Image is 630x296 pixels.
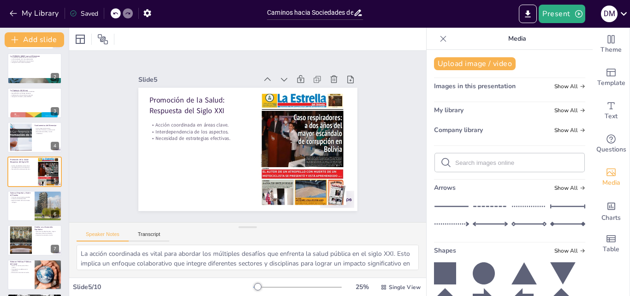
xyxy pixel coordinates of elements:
[5,32,64,47] button: Add slide
[10,96,59,98] p: Integración de salud y sostenibilidad.
[73,32,88,47] div: Layout
[35,127,59,129] p: Visión integral de la salud.
[605,111,618,121] span: Text
[10,260,32,266] p: Elaborar Políticas Públicas de Salud
[35,226,59,231] p: Diseñar una Economía Equitativa
[51,142,59,150] div: 4
[597,78,625,88] span: Template
[35,129,59,131] p: Derechos humanos y justicia social.
[10,168,35,170] p: Necesidad de estrategias efectivas.
[77,245,419,270] textarea: La acción coordinada es vital para abordar los múltiples desafíos que enfrenta la salud pública e...
[35,234,59,236] p: Fomentar la economía circular.
[10,158,35,163] p: Promoción de la Salud: Respuesta del Siglo XXI
[603,244,619,254] span: Table
[51,279,59,287] div: 8
[10,166,35,168] p: Interdependencia de los aspectos.
[150,111,249,128] p: Acción coordinada en áreas clave.
[10,56,59,58] p: La [PERSON_NAME] enfatiza la salud equitativa.
[35,233,59,235] p: Reconocer derechos laborales.
[10,58,59,60] p: La Carta aborda crisis interrelacionadas.
[10,61,59,63] p: Integración de la salud en políticas.
[7,122,62,152] div: 4
[35,131,59,134] p: Desarrollo sostenible y nuevos indicadores.
[434,183,456,192] span: Arrows
[593,194,630,227] div: Add charts and graphs
[144,64,264,85] div: Slide 5
[10,272,32,273] p: Eliminación de la discriminación.
[593,61,630,94] div: Add ready made slides
[10,196,32,198] p: Priorizar una economía sostenible.
[152,85,252,115] p: Promoción de la Salud: Respuesta del Siglo XXI
[10,91,59,93] p: Crisis globales requieren acción inmediata.
[10,60,59,62] p: Promueve la colaboración entre sectores.
[149,125,248,142] p: Necesidad de estrategias efectivas.
[7,191,62,221] div: 6
[434,57,516,70] button: Upload image / video
[10,198,32,200] p: Promover la biodiversidad.
[97,34,108,45] span: Position
[51,73,59,81] div: 2
[70,9,98,18] div: Saved
[129,231,170,242] button: Transcript
[593,161,630,194] div: Add images, graphics, shapes or video
[7,53,62,84] div: 2
[455,159,579,166] input: Search images online
[35,231,59,233] p: Garantizar empleo decente y seguro.
[10,268,32,272] p: Participación ciudadana en la gobernanza.
[73,283,253,291] div: Slide 5 / 10
[593,127,630,161] div: Get real-time input from your audience
[593,28,630,61] div: Change the overall theme
[451,28,583,50] p: Media
[267,6,353,19] input: Insert title
[602,178,620,188] span: Media
[10,54,59,57] p: La [PERSON_NAME] para el Bienestar
[434,126,483,134] span: Company library
[434,82,516,91] span: Images in this presentation
[51,245,59,253] div: 7
[51,176,59,184] div: 5
[539,5,585,23] button: Present
[51,210,59,218] div: 6
[77,231,129,242] button: Speaker Notes
[7,260,62,290] div: 8
[601,6,618,22] div: D M
[434,106,464,115] span: My library
[554,83,585,90] span: Show all
[593,227,630,260] div: Add a table
[593,94,630,127] div: Add text boxes
[10,200,32,203] p: Reconocimiento del conocimiento indígena.
[51,107,59,115] div: 3
[150,118,249,135] p: Interdependencia de los aspectos.
[600,45,622,55] span: Theme
[389,284,421,291] span: Single View
[7,6,63,21] button: My Library
[35,124,59,127] p: Fundamentos del Bienestar
[10,192,32,197] p: Valorar, Respetar y Nutrir el Planeta
[351,283,373,291] div: 25 %
[10,89,59,92] p: La Urgencia de Actuar
[434,246,456,255] span: Shapes
[10,94,59,96] p: Colaboración entre sectores es esencial.
[601,213,621,223] span: Charts
[601,5,618,23] button: D M
[7,88,62,118] div: 3
[10,265,32,268] p: Gestión de activos para el bien común.
[596,145,626,155] span: Questions
[10,92,59,94] p: Necesidad de un enfoque proactivo.
[7,157,62,187] div: 5
[7,225,62,255] div: 7
[554,107,585,114] span: Show all
[554,127,585,133] span: Show all
[519,5,537,23] button: Export to PowerPoint
[10,165,35,167] p: Acción coordinada en áreas clave.
[554,248,585,254] span: Show all
[554,185,585,191] span: Show all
